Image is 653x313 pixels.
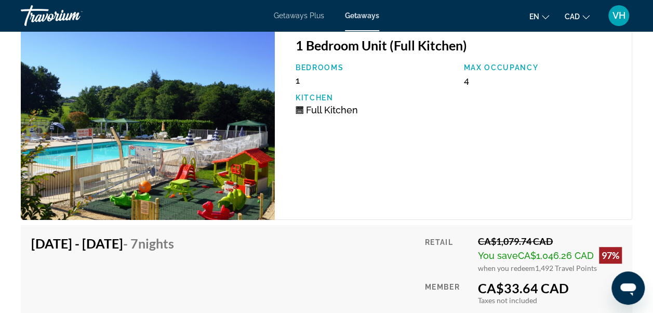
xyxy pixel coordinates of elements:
span: VH [612,10,625,21]
button: User Menu [605,5,632,27]
div: Retail [425,236,470,272]
span: - 7 [123,236,174,251]
span: 1 [296,75,300,86]
p: Max Occupancy [463,63,621,72]
img: Domaine De Gavaudun [21,27,275,220]
span: 4 [463,75,469,86]
p: Bedrooms [296,63,454,72]
button: Change currency [565,9,590,24]
h3: 1 Bedroom Unit (Full Kitchen) [296,37,621,53]
h4: [DATE] - [DATE] [31,236,174,251]
span: CA$1,046.26 CAD [518,250,594,261]
a: Travorium [21,2,125,29]
span: en [529,12,539,21]
span: 1,492 Travel Points [535,264,597,272]
span: Full Kitchen [306,105,358,115]
button: Change language [529,9,549,24]
iframe: Button to launch messaging window [611,271,645,305]
div: CA$33.64 CAD [478,280,622,296]
div: 97% [599,247,622,264]
div: CA$1,079.74 CAD [478,236,622,247]
a: Getaways Plus [274,11,324,20]
span: Nights [138,236,174,251]
span: when you redeem [478,264,535,272]
span: You save [478,250,518,261]
a: Getaways [345,11,379,20]
span: Taxes not included [478,296,537,305]
span: CAD [565,12,580,21]
p: Kitchen [296,94,454,102]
